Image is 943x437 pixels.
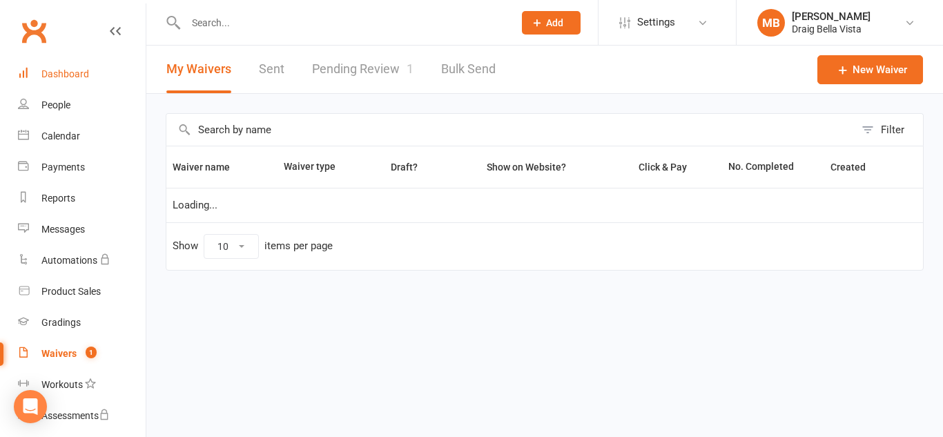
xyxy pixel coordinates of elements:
[41,99,70,110] div: People
[14,390,47,423] div: Open Intercom Messenger
[792,23,871,35] div: Draig Bella Vista
[264,240,333,252] div: items per page
[86,347,97,358] span: 1
[391,162,418,173] span: Draft?
[637,7,675,38] span: Settings
[441,46,496,93] a: Bulk Send
[18,214,146,245] a: Messages
[474,159,581,175] button: Show on Website?
[881,122,904,138] div: Filter
[522,11,581,35] button: Add
[18,245,146,276] a: Automations
[41,130,80,142] div: Calendar
[18,59,146,90] a: Dashboard
[830,159,881,175] button: Created
[817,55,923,84] a: New Waiver
[166,46,231,93] button: My Waivers
[830,162,881,173] span: Created
[757,9,785,37] div: MB
[17,14,51,48] a: Clubworx
[18,369,146,400] a: Workouts
[792,10,871,23] div: [PERSON_NAME]
[18,152,146,183] a: Payments
[18,90,146,121] a: People
[41,348,77,359] div: Waivers
[166,188,923,222] td: Loading...
[722,146,824,188] th: No. Completed
[626,159,702,175] button: Click & Pay
[18,183,146,214] a: Reports
[855,114,923,146] button: Filter
[639,162,687,173] span: Click & Pay
[41,410,110,421] div: Assessments
[487,162,566,173] span: Show on Website?
[18,276,146,307] a: Product Sales
[18,338,146,369] a: Waivers 1
[18,400,146,431] a: Assessments
[18,307,146,338] a: Gradings
[41,317,81,328] div: Gradings
[407,61,414,76] span: 1
[378,159,433,175] button: Draft?
[546,17,563,28] span: Add
[41,255,97,266] div: Automations
[173,162,245,173] span: Waiver name
[41,162,85,173] div: Payments
[173,234,333,259] div: Show
[41,68,89,79] div: Dashboard
[278,146,362,188] th: Waiver type
[259,46,284,93] a: Sent
[41,379,83,390] div: Workouts
[41,193,75,204] div: Reports
[41,224,85,235] div: Messages
[312,46,414,93] a: Pending Review1
[18,121,146,152] a: Calendar
[166,114,855,146] input: Search by name
[182,13,504,32] input: Search...
[173,159,245,175] button: Waiver name
[41,286,101,297] div: Product Sales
